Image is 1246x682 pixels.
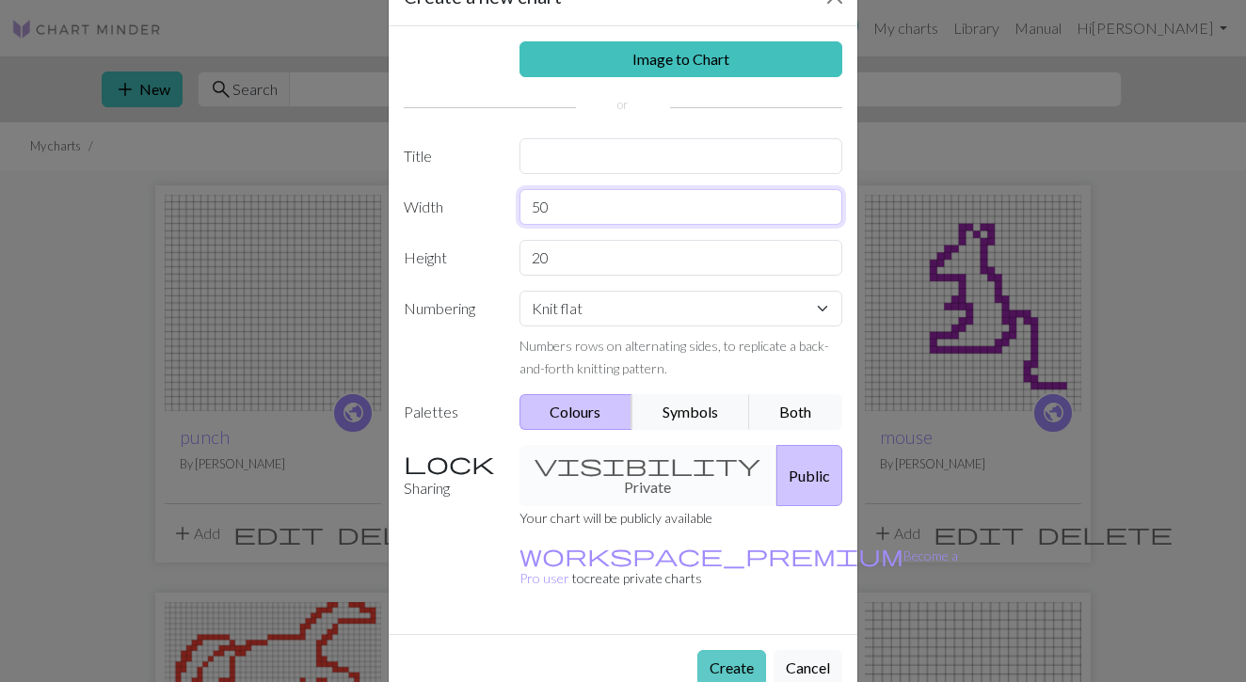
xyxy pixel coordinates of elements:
[776,445,842,506] button: Public
[749,394,843,430] button: Both
[392,394,508,430] label: Palettes
[519,41,843,77] a: Image to Chart
[519,547,958,586] small: to create private charts
[519,394,633,430] button: Colours
[392,445,508,506] label: Sharing
[392,189,508,225] label: Width
[519,510,712,526] small: Your chart will be publicly available
[392,291,508,379] label: Numbering
[519,547,958,586] a: Become a Pro user
[392,138,508,174] label: Title
[392,240,508,276] label: Height
[519,542,903,568] span: workspace_premium
[631,394,750,430] button: Symbols
[519,338,829,376] small: Numbers rows on alternating sides, to replicate a back-and-forth knitting pattern.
